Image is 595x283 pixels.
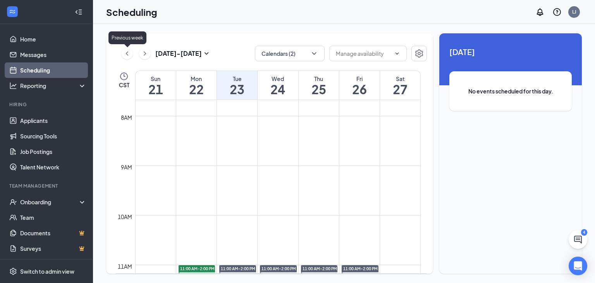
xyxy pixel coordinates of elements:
svg: Clock [119,72,129,81]
a: DocumentsCrown [20,225,86,241]
h1: 27 [380,83,420,96]
h1: 22 [176,83,217,96]
button: Settings [411,46,427,61]
svg: ChevronRight [141,49,149,58]
div: 4 [581,229,587,236]
a: Applicants [20,113,86,128]
div: Hiring [9,101,85,108]
svg: QuestionInfo [552,7,562,17]
svg: WorkstreamLogo [9,8,16,16]
input: Manage availability [336,49,391,58]
div: Wed [258,75,298,83]
div: 8am [119,113,134,122]
a: Team [20,210,86,225]
a: Sourcing Tools [20,128,86,144]
a: September 24, 2025 [258,71,298,100]
div: Open Intercom Messenger [569,257,587,275]
svg: Settings [9,267,17,275]
a: Job Postings [20,144,86,159]
svg: UserCheck [9,198,17,206]
button: ChevronLeft [121,48,133,59]
a: Scheduling [20,62,86,78]
div: 9am [119,163,134,171]
div: 11am [116,262,134,271]
div: Mon [176,75,217,83]
svg: ChevronLeft [123,49,131,58]
h1: Scheduling [106,5,157,19]
h1: 24 [258,83,298,96]
svg: Analysis [9,82,17,90]
a: September 21, 2025 [136,71,176,100]
svg: ChatActive [573,235,583,244]
a: September 26, 2025 [339,71,380,100]
span: 11:00 AM-2:00 PM [221,266,255,271]
div: Sun [136,75,176,83]
span: [DATE] [449,46,572,58]
svg: ChevronDown [394,50,400,57]
span: No events scheduled for this day. [465,87,556,95]
div: Thu [299,75,339,83]
div: Switch to admin view [20,267,74,275]
div: Tue [217,75,257,83]
h3: [DATE] - [DATE] [155,49,202,58]
h1: 25 [299,83,339,96]
button: ChevronRight [139,48,151,59]
h1: 21 [136,83,176,96]
div: 10am [116,212,134,221]
svg: Settings [414,49,424,58]
svg: Collapse [75,8,83,16]
svg: ChevronDown [310,50,318,57]
svg: Notifications [535,7,545,17]
h1: 26 [339,83,380,96]
div: Reporting [20,82,87,90]
button: ChatActive [569,230,587,249]
h1: 23 [217,83,257,96]
div: Previous week [108,31,146,44]
div: Onboarding [20,198,80,206]
div: Fri [339,75,380,83]
div: Sat [380,75,420,83]
a: September 25, 2025 [299,71,339,100]
a: September 22, 2025 [176,71,217,100]
div: Team Management [9,183,85,189]
span: 11:00 AM-2:00 PM [261,266,296,271]
span: 11:00 AM-2:00 PM [343,266,378,271]
span: CST [119,81,129,89]
a: Home [20,31,86,47]
svg: SmallChevronDown [202,49,211,58]
a: Messages [20,47,86,62]
a: September 23, 2025 [217,71,257,100]
a: September 27, 2025 [380,71,420,100]
div: LJ [572,9,576,15]
span: 11:00 AM-2:00 PM [180,266,215,271]
span: 11:00 AM-2:00 PM [303,266,337,271]
a: SurveysCrown [20,241,86,256]
a: Talent Network [20,159,86,175]
button: Calendars (2)ChevronDown [255,46,325,61]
